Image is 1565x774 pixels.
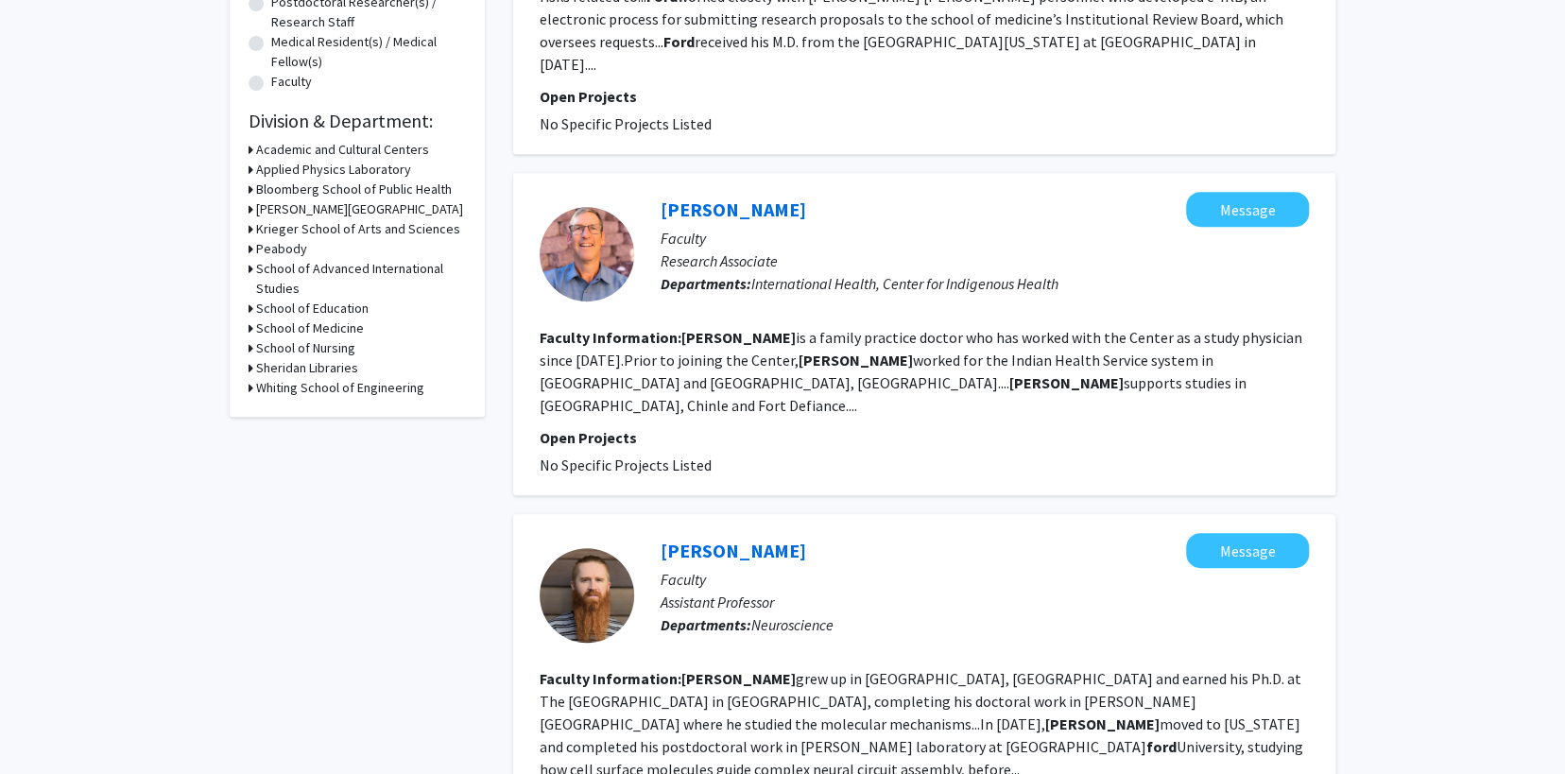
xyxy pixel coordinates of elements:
fg-read-more: is a family practice doctor who has worked with the Center as a study physician since [DATE].Prio... [540,328,1302,415]
b: Departments: [661,274,751,293]
h3: Whiting School of Engineering [256,378,424,398]
button: Message Dan VanDeRiet [1186,192,1309,227]
span: No Specific Projects Listed [540,114,712,133]
p: Faculty [661,568,1309,591]
h3: Bloomberg School of Public Health [256,180,452,199]
b: [PERSON_NAME] [799,351,913,370]
h3: School of Nursing [256,338,355,358]
b: Departments: [661,615,751,634]
p: Faculty [661,227,1309,249]
h3: Applied Physics Laboratory [256,160,411,180]
a: [PERSON_NAME] [661,539,806,562]
span: No Specific Projects Listed [540,456,712,474]
b: Faculty Information: [540,328,681,347]
label: Medical Resident(s) / Medical Fellow(s) [271,32,466,72]
b: [PERSON_NAME] [1045,714,1160,733]
h3: School of Medicine [256,318,364,338]
label: Faculty [271,72,312,92]
iframe: Chat [14,689,80,760]
b: [PERSON_NAME] [681,669,796,688]
button: Message Dan Pederick [1186,533,1309,568]
p: Open Projects [540,85,1309,108]
h3: Peabody [256,239,307,259]
b: [PERSON_NAME] [681,328,796,347]
span: Neuroscience [751,615,834,634]
b: Faculty Information: [540,669,681,688]
p: Open Projects [540,426,1309,449]
h3: School of Advanced International Studies [256,259,466,299]
h3: Academic and Cultural Centers [256,140,429,160]
b: Ford [663,32,695,51]
h3: Sheridan Libraries [256,358,358,378]
b: ford [1146,737,1177,756]
p: Assistant Professor [661,591,1309,613]
h3: School of Education [256,299,369,318]
h3: [PERSON_NAME][GEOGRAPHIC_DATA] [256,199,463,219]
b: [PERSON_NAME] [1009,373,1124,392]
p: Research Associate [661,249,1309,272]
span: International Health, Center for Indigenous Health [751,274,1058,293]
a: [PERSON_NAME] [661,198,806,221]
h3: Krieger School of Arts and Sciences [256,219,460,239]
h2: Division & Department: [249,110,466,132]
